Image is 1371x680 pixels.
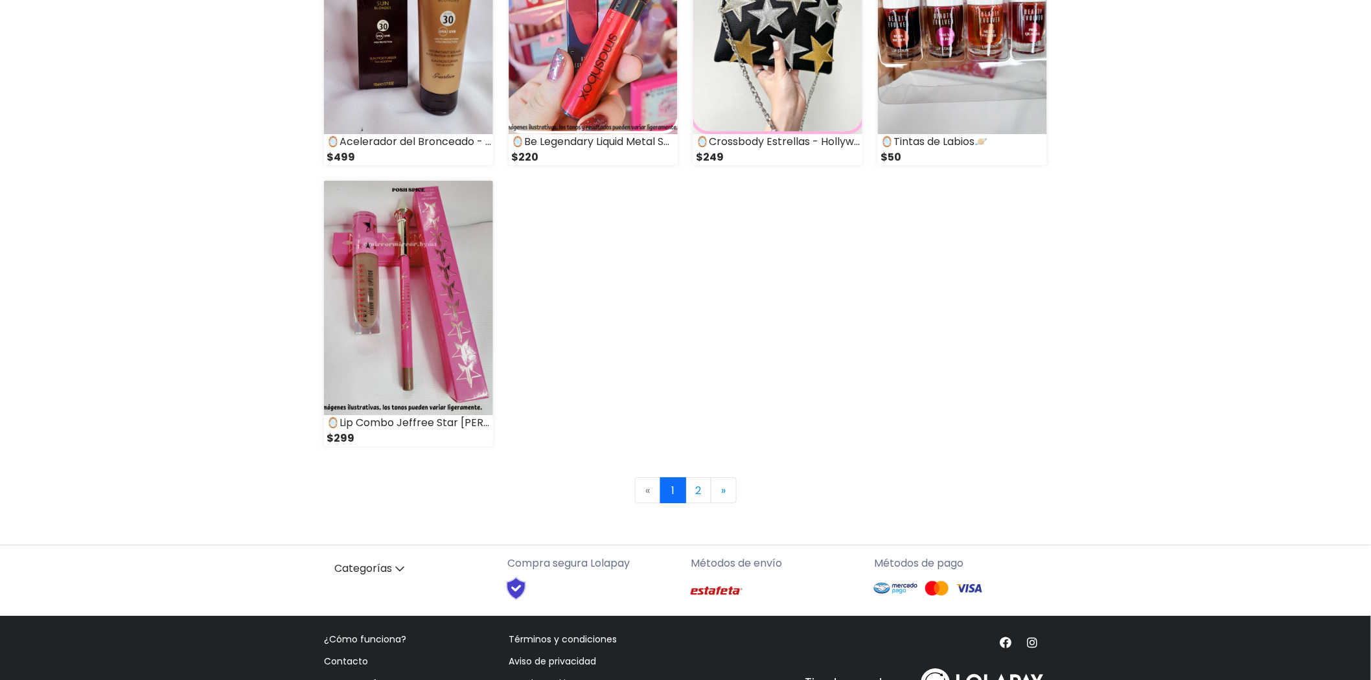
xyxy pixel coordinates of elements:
a: Contacto [324,655,368,668]
a: Aviso de privacidad [509,655,596,668]
a: ¿Cómo funciona? [324,633,406,646]
a: Términos y condiciones [509,633,617,646]
div: 🪞Tintas de Labios🪐 [878,134,1047,150]
p: Compra segura Lolapay [507,556,680,571]
span: » [721,483,726,498]
a: 1 [660,477,686,503]
a: 2 [685,477,711,503]
div: $220 [509,150,678,165]
div: $50 [878,150,1047,165]
img: small_1748284216384.png [324,181,493,415]
a: 🪞Lip Combo Jeffree Star [PERSON_NAME] 🪐 $299 [324,181,493,446]
div: 🪞Lip Combo Jeffree Star [PERSON_NAME] 🪐 [324,415,493,431]
img: Mastercard Logo [924,580,950,596]
div: 🪞Be Legendary Liquid Metal Smashbox🪐 [509,134,678,150]
img: Visa Logo [956,580,982,596]
div: $499 [324,150,493,165]
div: 🪞Acelerador del Bronceado - Guerlain🪐 [324,134,493,150]
a: Categorías [324,556,497,582]
p: Métodos de envío [691,556,864,571]
img: Shield Logo [494,576,538,601]
p: Métodos de pago [874,556,1047,571]
a: Next [711,477,737,503]
div: $299 [324,431,493,446]
img: Mercado Pago Logo [874,576,917,601]
nav: Page navigation [324,477,1047,503]
div: $249 [693,150,862,165]
img: Estafeta Logo [691,576,743,606]
div: 🪞Crossbody Estrellas - Hollywood🪐 [693,134,862,150]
